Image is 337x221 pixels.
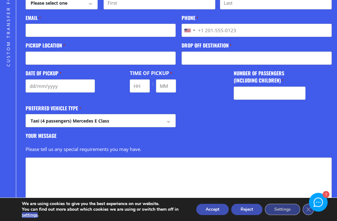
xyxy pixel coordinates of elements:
label: Phone [182,14,198,22]
div: Please tell us any special requirements you may have. [26,142,331,158]
div: 1 [322,192,329,198]
button: Reject [231,204,262,215]
label: Drop off destination [182,42,232,49]
label: Pickup location [26,42,65,49]
button: Accept [196,204,229,215]
input: +1 201-555-0123 [182,24,331,37]
legend: Time of Pickup [130,70,172,77]
button: settings [22,212,38,218]
p: We are using cookies to give you the best experience on our website. [22,201,185,207]
button: Settings [265,204,300,215]
input: MM [156,79,176,93]
label: Date of Pickup [26,70,61,77]
label: Number of passengers (including children) [234,70,305,84]
div: Selected country [182,24,197,37]
button: Close GDPR Cookie Banner [303,204,314,215]
input: HH [130,79,150,93]
p: You can find out more about which cookies we are using or switch them off in . [22,207,185,218]
div: : [150,79,156,88]
label: Preferred vehicle type [26,105,81,112]
label: Your message [26,132,56,139]
input: dd/mm/yyyy [26,79,95,93]
label: Email [26,14,41,22]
